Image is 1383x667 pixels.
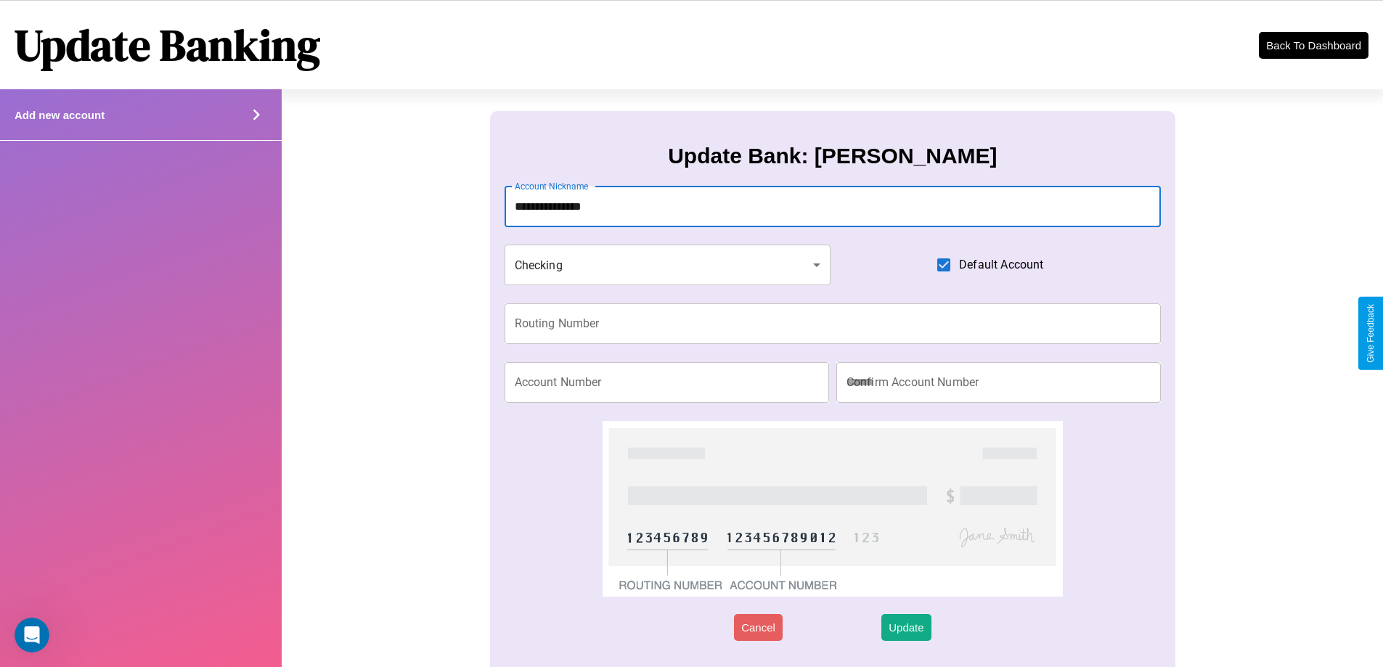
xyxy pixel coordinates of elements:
div: Give Feedback [1366,304,1376,363]
img: check [603,421,1062,597]
span: Default Account [959,256,1043,274]
h3: Update Bank: [PERSON_NAME] [668,144,997,168]
label: Account Nickname [515,180,589,192]
div: Checking [505,245,831,285]
button: Update [881,614,931,641]
h1: Update Banking [15,15,320,75]
h4: Add new account [15,109,105,121]
button: Cancel [734,614,783,641]
iframe: Intercom live chat [15,618,49,652]
button: Back To Dashboard [1259,32,1368,59]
